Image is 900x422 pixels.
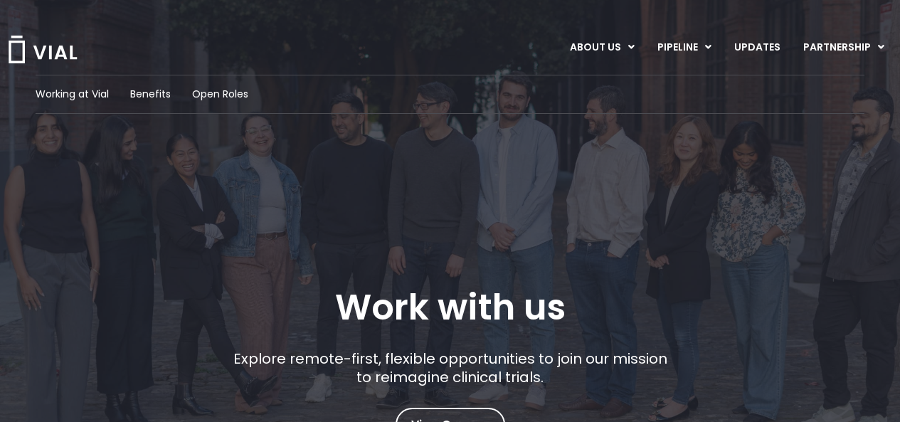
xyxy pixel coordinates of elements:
a: Working at Vial [36,87,109,102]
img: Vial Logo [7,36,78,63]
a: Open Roles [192,87,248,102]
a: PARTNERSHIPMenu Toggle [792,36,896,60]
a: Benefits [130,87,171,102]
h1: Work with us [335,287,566,328]
a: ABOUT USMenu Toggle [558,36,645,60]
a: PIPELINEMenu Toggle [646,36,722,60]
p: Explore remote-first, flexible opportunities to join our mission to reimagine clinical trials. [228,349,672,386]
a: UPDATES [723,36,791,60]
